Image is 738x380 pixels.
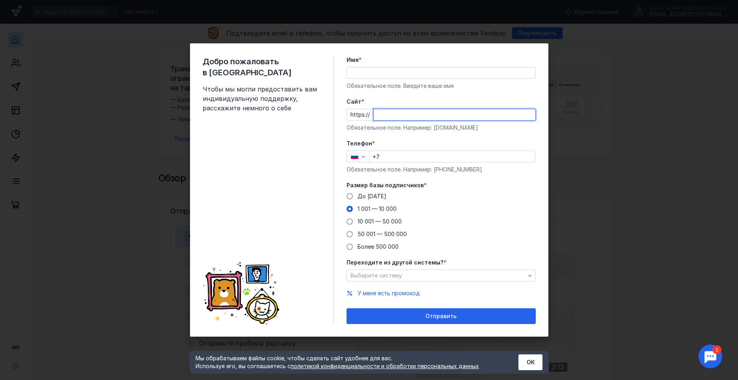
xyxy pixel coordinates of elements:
[347,82,536,90] div: Обязательное поле. Введите ваше имя
[347,181,424,189] span: Размер базы подписчиков
[18,5,27,13] div: 1
[358,289,420,297] button: У меня есть промокод
[347,56,359,64] span: Имя
[347,98,362,106] span: Cайт
[203,84,321,113] span: Чтобы мы могли предоставить вам индивидуальную поддержку, расскажите немного о себе
[291,363,479,369] a: политикой конфиденциальности и обработки персональных данных
[358,231,407,237] span: 50 001 — 500 000
[350,272,402,279] span: Выберите систему
[358,193,386,199] span: До [DATE]
[347,270,536,281] button: Выберите систему
[358,243,399,250] span: Более 500 000
[358,205,397,212] span: 1 001 — 10 000
[196,354,499,370] div: Мы обрабатываем файлы cookie, чтобы сделать сайт удобнее для вас. Используя его, вы соглашаетесь c
[203,56,321,78] span: Добро пожаловать в [GEOGRAPHIC_DATA]
[347,140,372,147] span: Телефон
[347,308,536,324] button: Отправить
[347,124,536,132] div: Обязательное поле. Например: [DOMAIN_NAME]
[347,259,444,266] span: Переходите из другой системы?
[347,166,536,173] div: Обязательное поле. Например: [PHONE_NUMBER]
[518,354,542,370] button: ОК
[358,218,402,225] span: 10 001 — 50 000
[358,290,420,296] span: У меня есть промокод
[425,313,457,320] span: Отправить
